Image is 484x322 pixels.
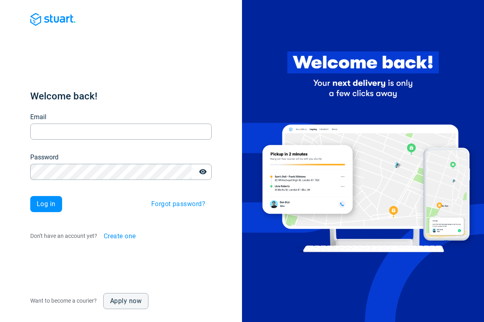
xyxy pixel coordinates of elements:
[30,90,212,103] h1: Welcome back!
[103,293,148,309] a: Apply now
[151,201,205,207] span: Forgot password?
[110,298,142,304] span: Apply now
[104,233,136,239] span: Create one
[30,153,58,162] label: Password
[30,196,62,212] button: Log in
[30,112,46,122] label: Email
[30,13,75,26] img: Blue logo
[37,201,56,207] span: Log in
[30,297,97,304] span: Want to become a courier?
[97,228,142,244] button: Create one
[30,233,97,239] span: Don't have an account yet?
[145,196,212,212] button: Forgot password?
